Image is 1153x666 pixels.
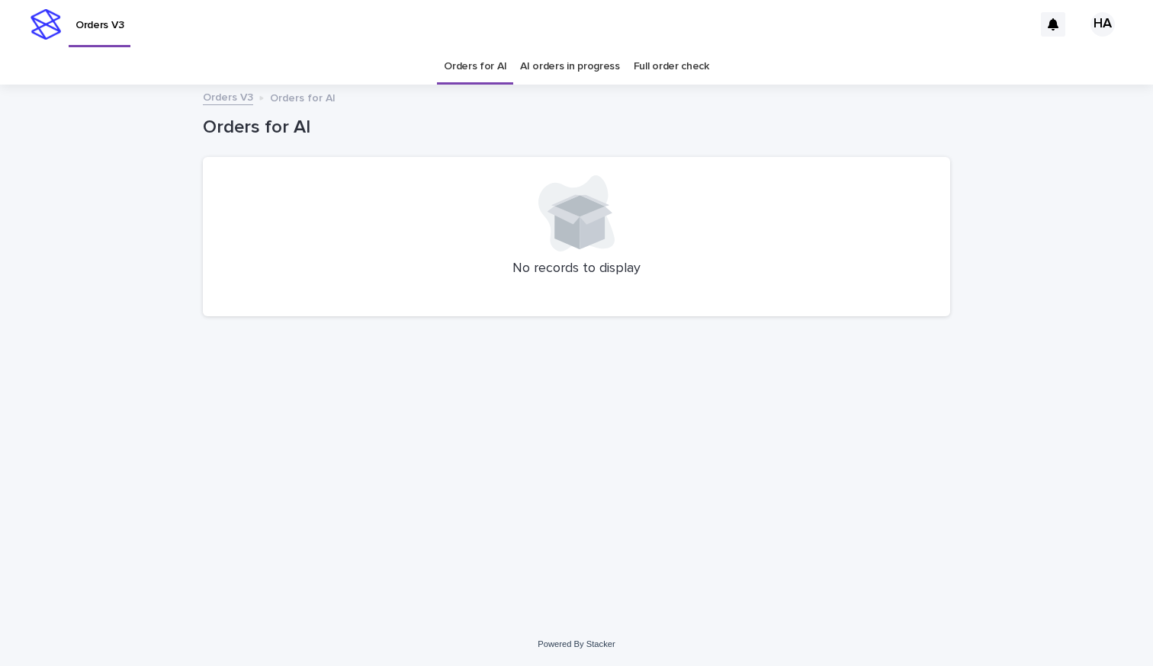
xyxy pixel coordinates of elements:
a: Orders V3 [203,88,253,105]
img: stacker-logo-s-only.png [31,9,61,40]
a: Full order check [634,49,709,85]
a: AI orders in progress [520,49,620,85]
h1: Orders for AI [203,117,950,139]
a: Orders for AI [444,49,506,85]
a: Powered By Stacker [538,639,615,648]
div: HA [1090,12,1115,37]
p: No records to display [221,261,932,277]
p: Orders for AI [270,88,336,105]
